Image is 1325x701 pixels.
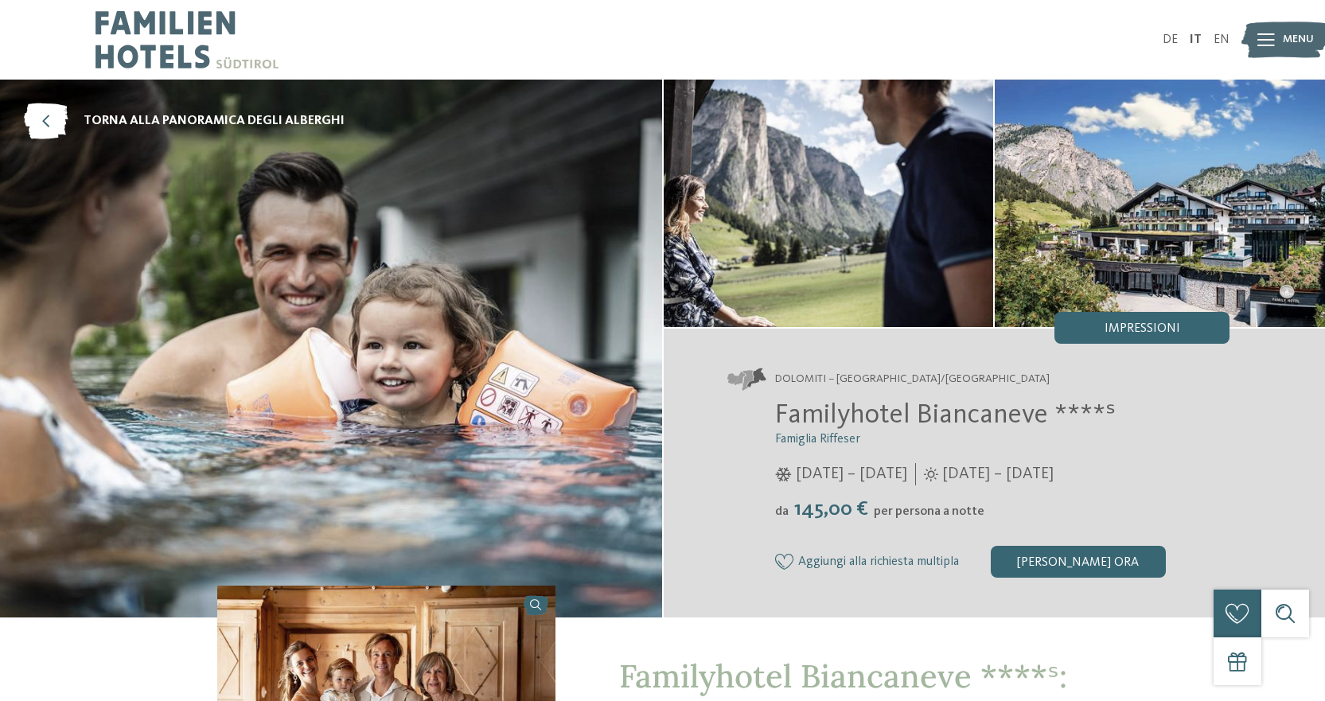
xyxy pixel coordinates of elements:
span: [DATE] – [DATE] [796,463,907,485]
span: Impressioni [1105,322,1180,335]
span: Famiglia Riffeser [775,433,860,446]
a: IT [1190,33,1202,46]
i: Orari d'apertura estate [924,467,938,481]
span: per persona a notte [874,505,984,518]
span: 145,00 € [790,499,872,520]
span: Dolomiti – [GEOGRAPHIC_DATA]/[GEOGRAPHIC_DATA] [775,372,1050,387]
span: Menu [1283,32,1314,48]
span: torna alla panoramica degli alberghi [84,112,345,130]
i: Orari d'apertura inverno [775,467,792,481]
a: DE [1163,33,1178,46]
a: EN [1214,33,1230,46]
span: da [775,505,789,518]
span: [DATE] – [DATE] [942,463,1054,485]
img: Il nostro family hotel a Selva: una vacanza da favola [995,80,1325,327]
span: Aggiungi alla richiesta multipla [798,555,959,570]
span: Familyhotel Biancaneve ****ˢ [775,401,1116,429]
img: Il nostro family hotel a Selva: una vacanza da favola [664,80,994,327]
div: [PERSON_NAME] ora [991,546,1166,578]
a: torna alla panoramica degli alberghi [24,103,345,139]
